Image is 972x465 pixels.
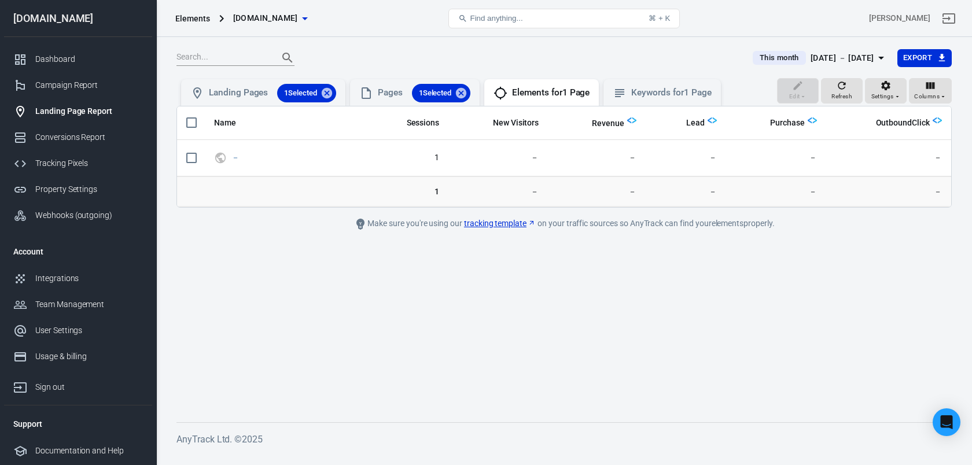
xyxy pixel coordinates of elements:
span: Lead [671,117,705,129]
a: Integrations [4,265,152,291]
a: Landing Page Report [4,98,152,124]
div: Keywords for 1 Page [631,87,711,99]
div: Landing Page Report [35,105,143,117]
div: Pages [378,84,470,102]
div: Property Settings [35,183,143,195]
div: Elements [175,13,210,24]
button: This month[DATE] － [DATE] [743,49,897,68]
a: Sign out [935,5,963,32]
span: This month [755,52,804,64]
div: 1Selected [277,84,336,102]
div: ⌘ + K [649,14,670,23]
span: － [458,186,539,197]
span: OutboundClick [876,117,930,129]
span: Lead [686,117,705,129]
span: － [835,152,942,164]
span: Revenue [592,118,624,130]
button: Find anything...⌘ + K [448,9,680,28]
a: Tracking Pixels [4,150,152,176]
a: － [231,153,240,162]
div: Account id: 8SSHn9Ca [869,12,930,24]
span: － [557,186,636,197]
a: Property Settings [4,176,152,202]
span: Find anything... [470,14,522,23]
a: Conversions Report [4,124,152,150]
span: Total revenue calculated by AnyTrack. [577,116,624,130]
span: thecraftedceo.com [233,11,298,25]
h6: AnyTrack Ltd. © 2025 [176,432,952,446]
span: － [735,186,818,197]
div: Webhooks (outgoing) [35,209,143,222]
span: Settings [871,91,894,102]
div: Dashboard [35,53,143,65]
a: Sign out [4,370,152,400]
div: Campaign Report [35,79,143,91]
a: User Settings [4,318,152,344]
span: 1 [375,152,440,164]
li: Account [4,238,152,265]
span: Purchase [770,117,805,129]
span: － [655,186,717,197]
div: Make sure you're using our on your traffic sources so AnyTrack can find your elements properly. [304,217,824,231]
span: 1 Selected [412,87,459,99]
span: Name [214,117,251,129]
span: Refresh [831,91,852,102]
a: Usage & billing [4,344,152,370]
span: － [557,152,636,164]
a: Campaign Report [4,72,152,98]
span: OutboundClick [861,117,930,129]
span: － [735,152,818,164]
span: － [835,186,942,197]
button: Export [897,49,952,67]
button: Search [274,44,301,72]
img: Logo [627,116,636,125]
input: Search... [176,50,269,65]
div: Elements for 1 Page [512,87,590,99]
span: 1 Selected [277,87,324,99]
div: User Settings [35,324,143,337]
div: Landing Pages [209,84,336,102]
a: tracking template [464,217,536,230]
span: Total revenue calculated by AnyTrack. [592,116,624,130]
button: Columns [909,78,952,104]
div: Team Management [35,298,143,311]
span: Sessions [392,117,440,129]
span: New Visitors [478,117,539,129]
a: Dashboard [4,46,152,72]
span: Sessions [407,117,440,129]
div: Conversions Report [35,131,143,143]
span: 1 [375,186,440,197]
div: Sign out [35,381,143,393]
div: [DOMAIN_NAME] [4,13,152,24]
div: Integrations [35,272,143,285]
span: － [231,153,241,161]
img: Logo [808,116,817,125]
div: [DATE] － [DATE] [811,51,874,65]
a: Webhooks (outgoing) [4,202,152,228]
span: － [458,152,539,164]
span: Name [214,117,236,129]
button: Refresh [821,78,863,104]
div: Documentation and Help [35,445,143,457]
span: Columns [914,91,940,102]
button: [DOMAIN_NAME] [229,8,312,29]
svg: UTM & Web Traffic [214,151,227,165]
a: Team Management [4,291,152,318]
div: Tracking Pixels [35,157,143,169]
div: 1Selected [412,84,471,102]
div: scrollable content [177,106,951,207]
span: Purchase [755,117,805,129]
div: Usage & billing [35,350,143,363]
li: Support [4,410,152,438]
span: New Visitors [493,117,539,129]
div: Open Intercom Messenger [933,408,960,436]
img: Logo [933,116,942,125]
button: Settings [865,78,907,104]
img: Logo [708,116,717,125]
span: － [655,152,717,164]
